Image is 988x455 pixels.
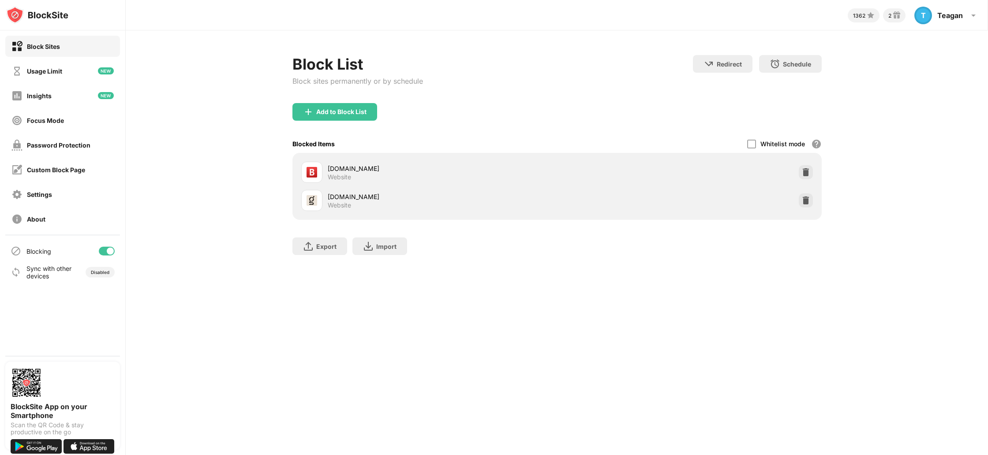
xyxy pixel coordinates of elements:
[914,7,932,24] div: T
[316,108,367,115] div: Add to Block List
[328,173,351,181] div: Website
[11,140,22,151] img: password-protection-off.svg
[891,10,902,21] img: reward-small.svg
[64,439,115,454] img: download-on-the-app-store.svg
[11,267,21,277] img: sync-icon.svg
[27,117,64,124] div: Focus Mode
[292,55,423,73] div: Block List
[783,60,811,68] div: Schedule
[11,189,22,200] img: settings-off.svg
[760,140,805,148] div: Whitelist mode
[11,367,42,399] img: options-page-qr-code.png
[27,166,85,174] div: Custom Block Page
[11,214,22,225] img: about-off.svg
[11,246,21,256] img: blocking-icon.svg
[98,92,114,99] img: new-icon.svg
[328,201,351,209] div: Website
[26,265,72,280] div: Sync with other devices
[11,422,115,436] div: Scan the QR Code & stay productive on the go
[11,115,22,126] img: focus-off.svg
[328,164,557,173] div: [DOMAIN_NAME]
[27,215,45,223] div: About
[27,141,90,149] div: Password Protection
[853,12,865,19] div: 1362
[91,270,109,275] div: Disabled
[27,92,52,100] div: Insights
[717,60,742,68] div: Redirect
[937,11,963,20] div: Teagan
[292,77,423,85] div: Block sites permanently or by schedule
[11,41,22,52] img: block-on.svg
[316,243,337,250] div: Export
[6,6,68,24] img: logo-blocksite.svg
[27,191,52,198] div: Settings
[11,439,62,454] img: get-it-on-google-play.svg
[11,402,115,420] div: BlockSite App on your Smartphone
[27,43,60,50] div: Block Sites
[888,12,891,19] div: 2
[328,192,557,201] div: [DOMAIN_NAME]
[26,248,51,255] div: Blocking
[11,164,22,175] img: customize-block-page-off.svg
[11,66,22,77] img: time-usage-off.svg
[11,90,22,101] img: insights-off.svg
[98,67,114,74] img: new-icon.svg
[27,67,62,75] div: Usage Limit
[865,10,876,21] img: points-small.svg
[292,140,335,148] div: Blocked Items
[307,195,317,206] img: favicons
[376,243,397,250] div: Import
[307,167,317,178] img: favicons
